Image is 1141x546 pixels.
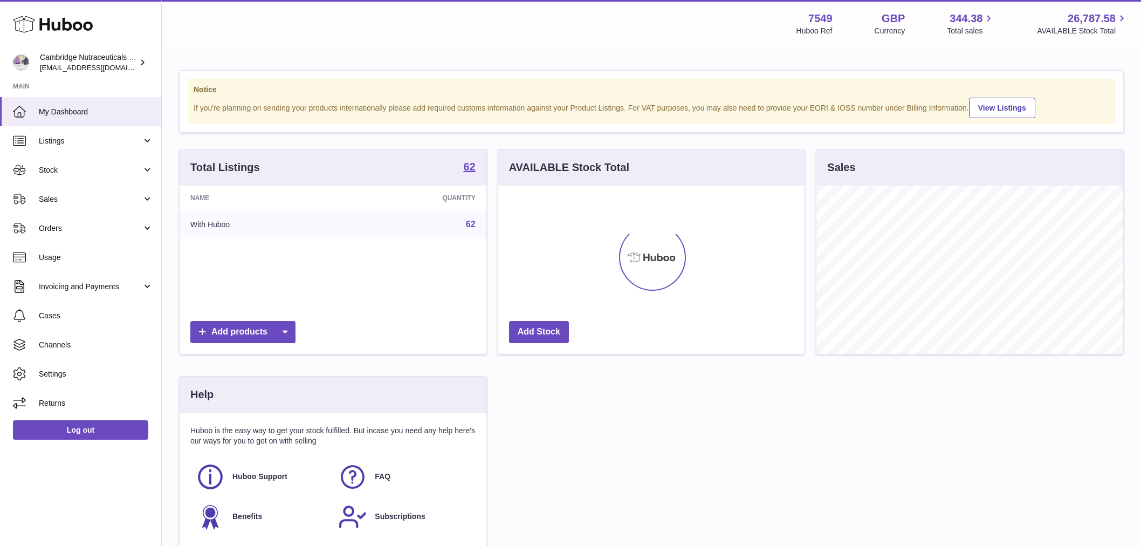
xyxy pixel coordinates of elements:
span: [EMAIL_ADDRESS][DOMAIN_NAME] [40,63,159,72]
span: Listings [39,136,142,146]
span: FAQ [375,472,390,482]
a: Huboo Support [196,462,327,492]
strong: 62 [463,161,475,172]
a: Subscriptions [338,502,470,531]
a: FAQ [338,462,470,492]
strong: GBP [882,11,905,26]
a: 62 [463,161,475,174]
span: Channels [39,340,153,350]
span: Cases [39,311,153,321]
th: Name [180,186,341,210]
span: Subscriptions [375,511,425,522]
div: Currency [875,26,905,36]
td: With Huboo [180,210,341,238]
h3: AVAILABLE Stock Total [509,160,629,175]
span: Settings [39,369,153,379]
span: Huboo Support [232,472,287,482]
a: 26,787.58 AVAILABLE Stock Total [1037,11,1128,36]
div: If you're planning on sending your products internationally please add required customs informati... [194,96,1109,118]
span: Invoicing and Payments [39,282,142,292]
a: View Listings [969,98,1035,118]
h3: Help [190,387,214,402]
div: Cambridge Nutraceuticals Ltd [40,52,137,73]
span: 344.38 [950,11,982,26]
strong: Notice [194,85,1109,95]
a: Add products [190,321,295,343]
p: Huboo is the easy way to get your stock fulfilled. But incase you need any help here's our ways f... [190,426,476,446]
a: Benefits [196,502,327,531]
span: Benefits [232,511,262,522]
span: Stock [39,165,142,175]
span: Returns [39,398,153,408]
span: My Dashboard [39,107,153,117]
a: Add Stock [509,321,569,343]
a: 62 [466,220,476,229]
span: Usage [39,252,153,263]
strong: 7549 [808,11,833,26]
a: 344.38 Total sales [947,11,995,36]
a: Log out [13,420,148,440]
span: Sales [39,194,142,204]
img: qvc@camnutra.com [13,54,29,71]
span: AVAILABLE Stock Total [1037,26,1128,36]
th: Quantity [341,186,486,210]
h3: Sales [827,160,855,175]
span: 26,787.58 [1068,11,1116,26]
span: Total sales [947,26,995,36]
div: Huboo Ref [796,26,833,36]
h3: Total Listings [190,160,260,175]
span: Orders [39,223,142,234]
